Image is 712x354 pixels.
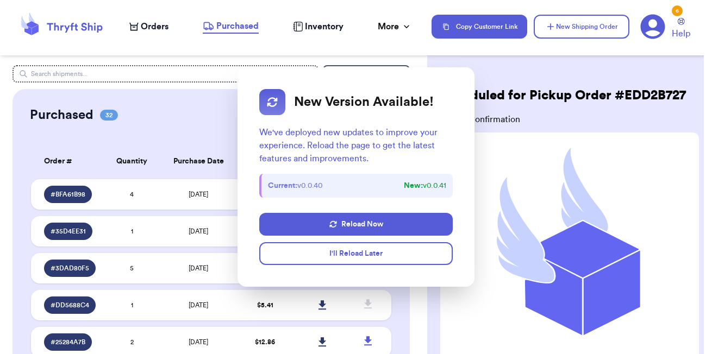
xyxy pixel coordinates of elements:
[268,182,297,189] strong: Current:
[404,182,423,189] strong: New:
[268,180,323,191] span: v 0.0.40
[259,126,453,165] p: We've deployed new updates to improve your experience. Reload the page to get the latest features...
[259,213,453,236] button: Reload Now
[259,242,453,265] button: I'll Reload Later
[294,94,434,110] h2: New Version Available!
[404,180,446,191] span: v 0.0.41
